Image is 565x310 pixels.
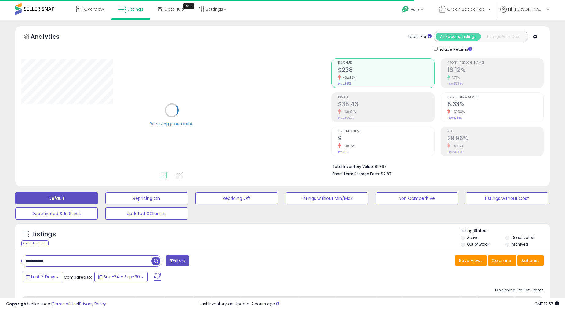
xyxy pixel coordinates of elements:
span: Green Space Tool [447,6,486,12]
span: ROI [447,130,544,133]
span: 2025-10-8 12:57 GMT [534,301,559,307]
small: Prev: $55.65 [338,116,354,120]
span: Profit [338,96,434,99]
i: Get Help [402,5,409,13]
button: Repricing Off [195,192,278,204]
a: Hi [PERSON_NAME] [500,6,549,20]
a: Terms of Use [52,301,78,307]
button: Columns [488,255,516,266]
button: Listings without Min/Max [286,192,368,204]
li: $1,397 [332,162,539,170]
span: Ordered Items [338,130,434,133]
label: Active [467,235,478,240]
button: Sep-24 - Sep-30 [94,272,148,282]
span: Overview [84,6,104,12]
span: Compared to: [64,274,92,280]
button: Updated COlumns [105,207,188,220]
span: Listings [128,6,144,12]
h2: $38.43 [338,101,434,109]
button: Repricing On [105,192,188,204]
a: Help [397,1,429,20]
small: Prev: $351 [338,82,351,85]
b: Short Term Storage Fees: [332,171,380,176]
h2: 8.33% [447,101,544,109]
button: Last 7 Days [22,272,63,282]
div: seller snap | | [6,301,106,307]
span: Columns [492,258,511,264]
small: -30.77% [341,144,356,148]
strong: Copyright [6,301,28,307]
h5: Analytics [31,32,71,42]
button: Deactivated & In Stock [15,207,98,220]
small: Prev: 12.14% [447,116,462,120]
span: Avg. Buybox Share [447,96,544,99]
a: Privacy Policy [79,301,106,307]
button: Save View [455,255,487,266]
small: Prev: 30.04% [447,150,464,154]
div: Totals For [408,34,432,40]
div: Last InventoryLab Update: 2 hours ago. [200,301,559,307]
span: Help [411,7,419,12]
b: Total Inventory Value: [332,164,374,169]
p: Listing States: [461,228,550,234]
div: Tooltip anchor [183,3,194,9]
button: Listings without Cost [466,192,548,204]
label: Archived [512,242,528,247]
div: Retrieving graph data.. [150,121,194,126]
h5: Listings [32,230,56,239]
small: -0.27% [450,144,464,148]
small: -32.15% [341,75,356,80]
h2: 29.96% [447,135,544,143]
small: Prev: 13 [338,150,348,154]
small: 1.77% [450,75,460,80]
span: Hi [PERSON_NAME] [508,6,545,12]
span: Profit [PERSON_NAME] [447,61,544,65]
small: Prev: 15.84% [447,82,463,85]
span: Sep-24 - Sep-30 [104,274,140,280]
button: Filters [166,255,189,266]
span: $2.87 [381,171,391,177]
label: Out of Stock [467,242,489,247]
button: All Selected Listings [436,33,481,41]
button: Actions [517,255,544,266]
div: Displaying 1 to 1 of 1 items [495,287,544,293]
small: -30.94% [341,110,357,114]
button: Listings With Cost [481,33,526,41]
span: Last 7 Days [31,274,55,280]
label: Deactivated [512,235,534,240]
h2: $238 [338,67,434,75]
button: Non Competitive [376,192,458,204]
span: Revenue [338,61,434,65]
div: Clear All Filters [21,240,49,246]
span: DataHub [165,6,184,12]
div: Include Returns [429,45,479,52]
small: -31.38% [450,110,465,114]
button: Default [15,192,98,204]
h2: 9 [338,135,434,143]
h2: 16.12% [447,67,544,75]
